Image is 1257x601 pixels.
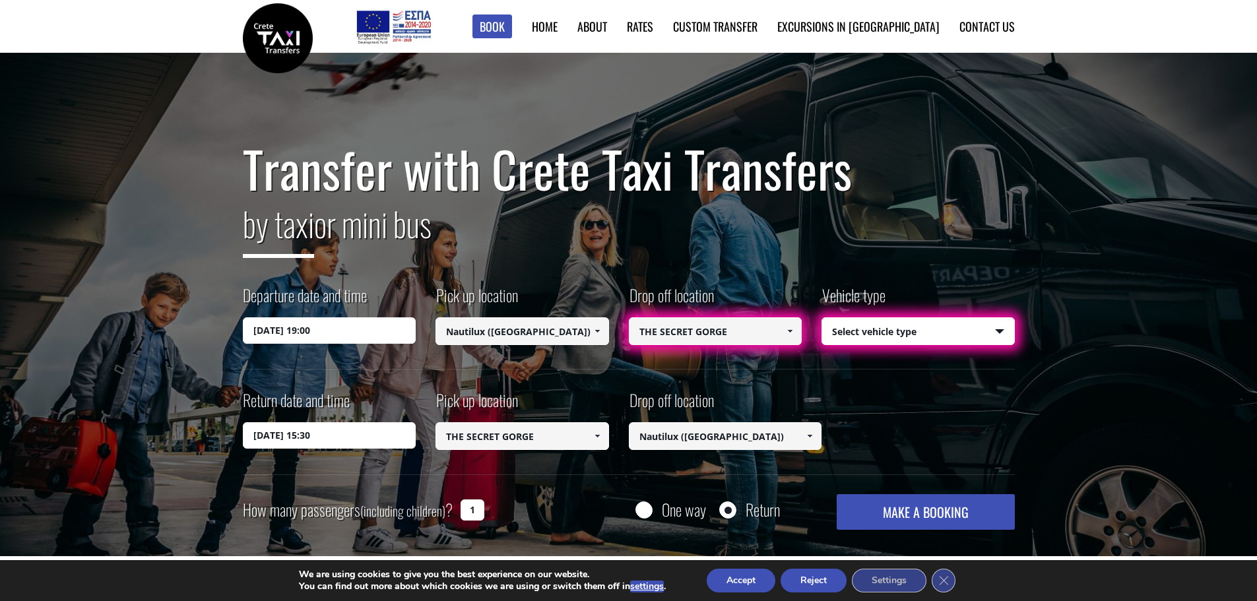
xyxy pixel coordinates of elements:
[435,284,518,317] label: Pick up location
[799,422,821,450] a: Show All Items
[586,422,608,450] a: Show All Items
[435,389,518,422] label: Pick up location
[777,18,940,35] a: Excursions in [GEOGRAPHIC_DATA]
[822,318,1014,346] span: Select vehicle type
[629,389,714,422] label: Drop off location
[822,284,886,317] label: Vehicle type
[243,197,1015,268] h2: or mini bus
[354,7,433,46] img: e-bannersEUERDF180X90.jpg
[243,30,313,44] a: Crete Taxi Transfers | Safe Taxi Transfer Services from to Heraklion Airport, Chania Airport, Ret...
[435,422,609,450] input: Select pickup location
[577,18,607,35] a: About
[299,569,666,581] p: We are using cookies to give you the best experience on our website.
[435,317,609,345] input: Select pickup location
[707,569,775,592] button: Accept
[472,15,512,39] a: Book
[243,389,350,422] label: Return date and time
[586,317,608,345] a: Show All Items
[532,18,558,35] a: Home
[779,317,801,345] a: Show All Items
[243,494,453,526] label: How many passengers ?
[662,501,706,518] label: One way
[629,422,822,450] input: Select drop-off location
[629,284,714,317] label: Drop off location
[299,581,666,592] p: You can find out more about which cookies we are using or switch them off in .
[630,581,664,592] button: settings
[629,317,802,345] input: Select drop-off location
[627,18,653,35] a: Rates
[746,501,780,518] label: Return
[243,141,1015,197] h1: Transfer with Crete Taxi Transfers
[932,569,955,592] button: Close GDPR Cookie Banner
[959,18,1015,35] a: Contact us
[852,569,926,592] button: Settings
[243,284,367,317] label: Departure date and time
[360,501,445,521] small: (including children)
[243,3,313,73] img: Crete Taxi Transfers | Safe Taxi Transfer Services from to Heraklion Airport, Chania Airport, Ret...
[243,199,314,258] span: by taxi
[781,569,847,592] button: Reject
[673,18,757,35] a: Custom Transfer
[837,494,1014,530] button: MAKE A BOOKING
